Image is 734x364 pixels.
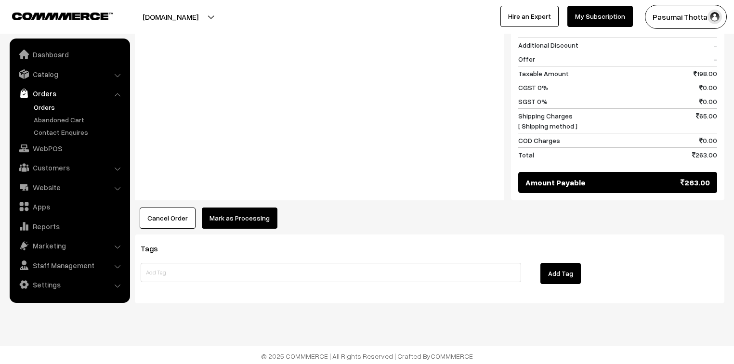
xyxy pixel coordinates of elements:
a: COMMMERCE [12,10,96,21]
span: 0.00 [699,135,717,145]
a: Marketing [12,237,127,254]
span: Taxable Amount [518,68,569,78]
span: 198.00 [694,68,717,78]
a: Orders [31,102,127,112]
a: Apps [12,198,127,215]
a: Dashboard [12,46,127,63]
span: 65.00 [696,111,717,131]
span: CGST 0% [518,82,548,92]
a: Website [12,179,127,196]
img: user [708,10,722,24]
span: 263.00 [681,177,710,188]
a: Staff Management [12,257,127,274]
button: Pasumai Thotta… [645,5,727,29]
img: COMMMERCE [12,13,113,20]
a: Orders [12,85,127,102]
a: Customers [12,159,127,176]
span: - [713,54,717,64]
span: Additional Discount [518,40,578,50]
button: Mark as Processing [202,208,277,229]
button: Add Tag [540,263,581,284]
span: 0.00 [699,96,717,106]
span: - [713,40,717,50]
button: Cancel Order [140,208,196,229]
a: My Subscription [567,6,633,27]
span: 0.00 [699,82,717,92]
a: Abandoned Cart [31,115,127,125]
span: Offer [518,54,535,64]
a: Reports [12,218,127,235]
a: WebPOS [12,140,127,157]
input: Add Tag [141,263,521,282]
button: [DOMAIN_NAME] [109,5,232,29]
span: Total [518,150,534,160]
span: Tags [141,244,170,253]
span: COD Charges [518,135,560,145]
a: Contact Enquires [31,127,127,137]
span: Amount Payable [525,177,586,188]
span: Shipping Charges [ Shipping method ] [518,111,577,131]
a: Hire an Expert [500,6,559,27]
a: Settings [12,276,127,293]
a: Catalog [12,65,127,83]
span: SGST 0% [518,96,548,106]
a: COMMMERCE [431,352,473,360]
span: 263.00 [692,150,717,160]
